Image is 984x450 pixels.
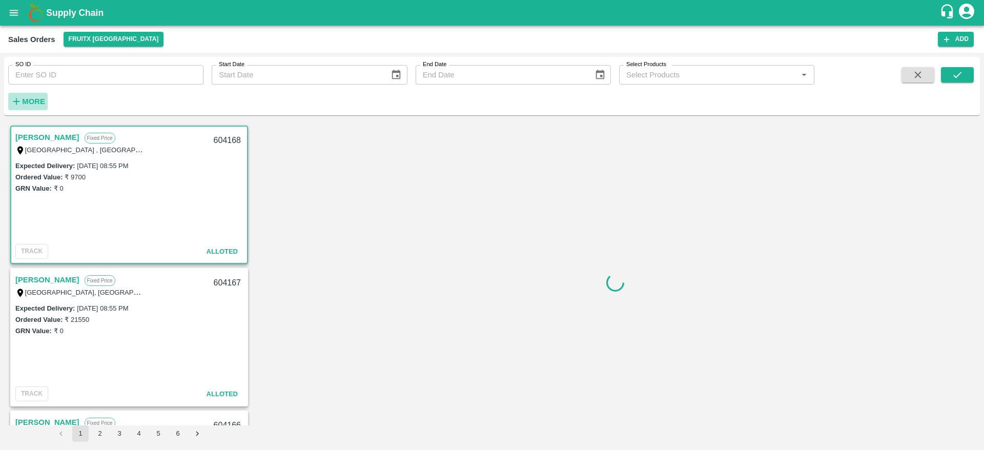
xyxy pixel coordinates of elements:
button: Go to page 4 [131,425,147,442]
label: [GEOGRAPHIC_DATA], [GEOGRAPHIC_DATA] , [GEOGRAPHIC_DATA] , [GEOGRAPHIC_DATA] ([GEOGRAPHIC_DATA]) ... [25,288,464,296]
input: Select Products [622,68,794,81]
img: logo [26,3,46,23]
button: Go to page 5 [150,425,167,442]
label: [DATE] 08:55 PM [77,304,128,312]
label: ₹ 9700 [65,173,86,181]
input: Enter SO ID [8,65,203,85]
button: More [8,93,48,110]
button: Choose date [386,65,406,85]
label: Select Products [626,60,666,69]
label: ₹ 0 [54,185,64,192]
button: Go to page 3 [111,425,128,442]
button: open drawer [2,1,26,25]
nav: pagination navigation [51,425,207,442]
input: Start Date [212,65,382,85]
button: page 1 [72,425,89,442]
span: Alloted [207,248,238,255]
a: Supply Chain [46,6,939,20]
div: 604166 [208,414,247,438]
span: Alloted [207,390,238,398]
div: account of current user [957,2,976,24]
label: Expected Delivery : [15,304,75,312]
label: GRN Value: [15,185,52,192]
button: Go to next page [189,425,206,442]
p: Fixed Price [85,133,115,144]
a: [PERSON_NAME] [15,416,79,429]
b: Supply Chain [46,8,104,18]
label: ₹ 21550 [65,316,89,323]
input: End Date [416,65,586,85]
label: Start Date [219,60,244,69]
div: 604167 [208,271,247,295]
a: [PERSON_NAME] [15,273,79,287]
label: SO ID [15,60,31,69]
button: Go to page 6 [170,425,186,442]
label: [DATE] 08:55 PM [77,162,128,170]
label: Ordered Value: [15,173,63,181]
button: Add [938,32,974,47]
label: GRN Value: [15,327,52,335]
label: ₹ 0 [54,327,64,335]
a: [PERSON_NAME] [15,131,79,144]
button: Choose date [590,65,610,85]
strong: More [22,97,45,106]
div: customer-support [939,4,957,22]
button: Open [797,68,811,81]
div: Sales Orders [8,33,55,46]
p: Fixed Price [85,275,115,286]
label: Ordered Value: [15,316,63,323]
label: End Date [423,60,446,69]
p: Fixed Price [85,418,115,428]
button: Select DC [64,32,164,47]
label: Expected Delivery : [15,162,75,170]
label: [GEOGRAPHIC_DATA] , [GEOGRAPHIC_DATA], [GEOGRAPHIC_DATA] , [GEOGRAPHIC_DATA], [GEOGRAPHIC_DATA], ... [25,146,489,154]
div: 604168 [208,129,247,153]
button: Go to page 2 [92,425,108,442]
